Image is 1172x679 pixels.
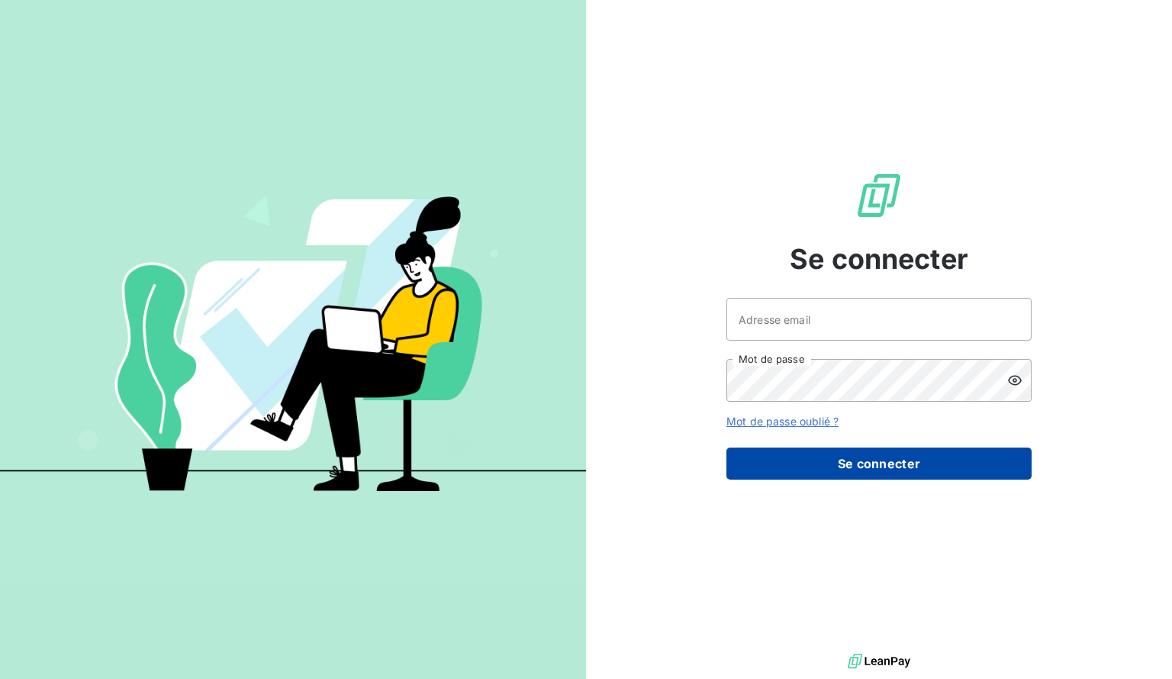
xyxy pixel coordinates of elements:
a: Mot de passe oublié ? [726,415,839,428]
img: logo [848,650,910,673]
img: Logo LeanPay [855,171,903,220]
span: Se connecter [790,238,968,280]
button: Se connecter [726,448,1032,480]
input: placeholder [726,298,1032,341]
